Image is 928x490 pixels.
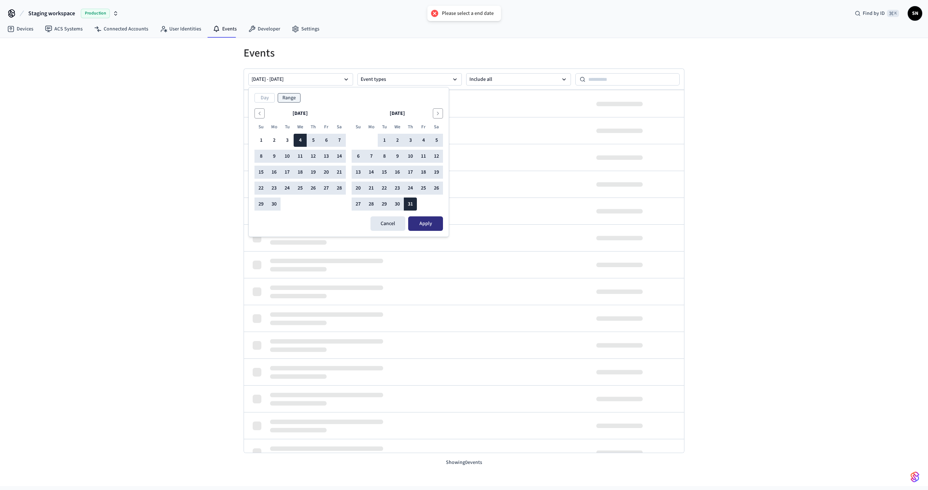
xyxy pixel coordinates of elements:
button: Wednesday, July 23rd, 2025, selected [391,182,404,195]
th: Monday [268,123,281,131]
button: Thursday, June 12th, 2025, selected [307,150,320,163]
button: Thursday, July 10th, 2025, selected [404,150,417,163]
button: Monday, June 23rd, 2025, selected [268,182,281,195]
a: Settings [286,22,325,36]
button: Cancel [370,216,405,231]
button: Apply [408,216,443,231]
button: Tuesday, July 29th, 2025, selected [378,198,391,211]
th: Wednesday [294,123,307,131]
button: Wednesday, July 30th, 2025, selected [391,198,404,211]
table: June 2025 [254,123,346,211]
a: ACS Systems [39,22,88,36]
button: Thursday, June 5th, 2025, selected [307,134,320,147]
th: Tuesday [378,123,391,131]
button: Saturday, July 19th, 2025, selected [430,166,443,179]
button: Thursday, June 26th, 2025, selected [307,182,320,195]
button: Friday, July 18th, 2025, selected [417,166,430,179]
button: Friday, July 25th, 2025, selected [417,182,430,195]
button: Sunday, June 29th, 2025, selected [254,198,268,211]
button: Go to the Previous Month [254,108,265,119]
button: Monday, June 30th, 2025, selected [268,198,281,211]
th: Friday [320,123,333,131]
th: Thursday [404,123,417,131]
th: Monday [365,123,378,131]
button: Tuesday, June 17th, 2025, selected [281,166,294,179]
th: Sunday [352,123,365,131]
button: Range [278,93,301,103]
a: Events [207,22,243,36]
button: Monday, June 9th, 2025, selected [268,150,281,163]
button: Friday, July 11th, 2025, selected [417,150,430,163]
button: Wednesday, June 4th, 2025, selected [294,134,307,147]
button: Saturday, June 14th, 2025, selected [333,150,346,163]
button: Tuesday, June 3rd, 2025 [281,134,294,147]
button: Wednesday, July 9th, 2025, selected [391,150,404,163]
th: Saturday [430,123,443,131]
img: SeamLogoGradient.69752ec5.svg [911,471,919,483]
button: Thursday, July 24th, 2025, selected [404,182,417,195]
a: Devices [1,22,39,36]
button: [DATE] - [DATE] [248,73,353,86]
button: Sunday, July 6th, 2025, selected [352,150,365,163]
button: Friday, June 6th, 2025, selected [320,134,333,147]
button: Wednesday, July 2nd, 2025, selected [391,134,404,147]
button: Saturday, June 28th, 2025, selected [333,182,346,195]
button: Monday, July 14th, 2025, selected [365,166,378,179]
div: Please select a end date [442,10,494,17]
span: [DATE] [390,110,405,117]
span: Find by ID [863,10,885,17]
button: Wednesday, June 18th, 2025, selected [294,166,307,179]
a: Developer [243,22,286,36]
button: Thursday, July 3rd, 2025, selected [404,134,417,147]
button: Monday, June 16th, 2025, selected [268,166,281,179]
button: Wednesday, July 16th, 2025, selected [391,166,404,179]
button: Tuesday, July 22nd, 2025, selected [378,182,391,195]
th: Tuesday [281,123,294,131]
button: Include all [466,73,571,86]
button: Sunday, July 20th, 2025, selected [352,182,365,195]
button: Go to the Next Month [433,108,443,119]
button: Sunday, July 27th, 2025, selected [352,198,365,211]
div: Find by ID⌘ K [849,7,905,20]
button: Saturday, June 21st, 2025, selected [333,166,346,179]
button: Tuesday, July 1st, 2025, selected [378,134,391,147]
button: Monday, July 7th, 2025, selected [365,150,378,163]
th: Saturday [333,123,346,131]
button: Thursday, July 17th, 2025, selected [404,166,417,179]
span: Staging workspace [28,9,75,18]
button: Friday, June 20th, 2025, selected [320,166,333,179]
button: SN [908,6,922,21]
button: Saturday, July 5th, 2025, selected [430,134,443,147]
table: July 2025 [352,123,443,211]
th: Sunday [254,123,268,131]
button: Saturday, July 12th, 2025, selected [430,150,443,163]
p: Showing 0 events [244,459,684,466]
button: Event types [357,73,462,86]
th: Friday [417,123,430,131]
button: Sunday, June 1st, 2025 [254,134,268,147]
button: Wednesday, June 11th, 2025, selected [294,150,307,163]
span: ⌘ K [887,10,899,17]
button: Tuesday, July 15th, 2025, selected [378,166,391,179]
a: User Identities [154,22,207,36]
button: Wednesday, June 25th, 2025, selected [294,182,307,195]
span: SN [908,7,921,20]
button: Thursday, June 19th, 2025, selected [307,166,320,179]
button: Friday, June 27th, 2025, selected [320,182,333,195]
button: Monday, July 28th, 2025, selected [365,198,378,211]
button: Thursday, July 31st, 2025, selected [404,198,417,211]
button: Sunday, July 13th, 2025, selected [352,166,365,179]
button: Tuesday, June 24th, 2025, selected [281,182,294,195]
button: Day [254,93,275,103]
button: Saturday, July 26th, 2025, selected [430,182,443,195]
button: Saturday, June 7th, 2025, selected [333,134,346,147]
button: Sunday, June 15th, 2025, selected [254,166,268,179]
button: Friday, June 13th, 2025, selected [320,150,333,163]
button: Tuesday, July 8th, 2025, selected [378,150,391,163]
button: Sunday, June 8th, 2025, selected [254,150,268,163]
button: Sunday, June 22nd, 2025, selected [254,182,268,195]
th: Wednesday [391,123,404,131]
span: [DATE] [293,110,308,117]
a: Connected Accounts [88,22,154,36]
button: Monday, July 21st, 2025, selected [365,182,378,195]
